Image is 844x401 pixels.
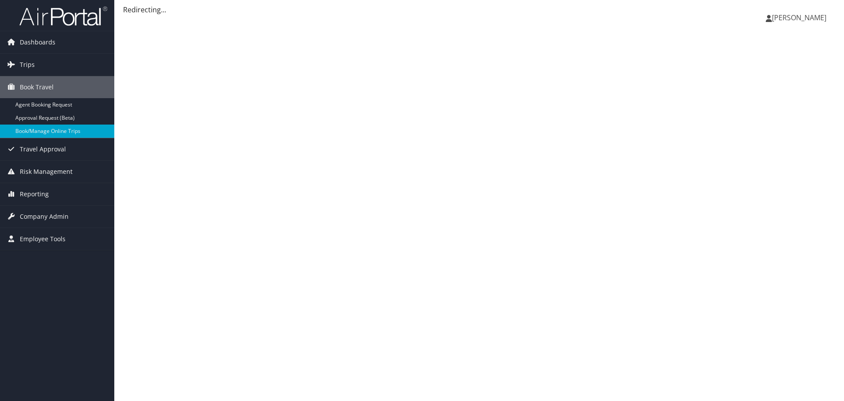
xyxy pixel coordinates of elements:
[20,161,73,183] span: Risk Management
[20,76,54,98] span: Book Travel
[20,31,55,53] span: Dashboards
[19,6,107,26] img: airportal-logo.png
[20,183,49,205] span: Reporting
[20,138,66,160] span: Travel Approval
[766,4,835,31] a: [PERSON_NAME]
[20,206,69,228] span: Company Admin
[20,54,35,76] span: Trips
[123,4,835,15] div: Redirecting...
[772,13,826,22] span: [PERSON_NAME]
[20,228,65,250] span: Employee Tools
